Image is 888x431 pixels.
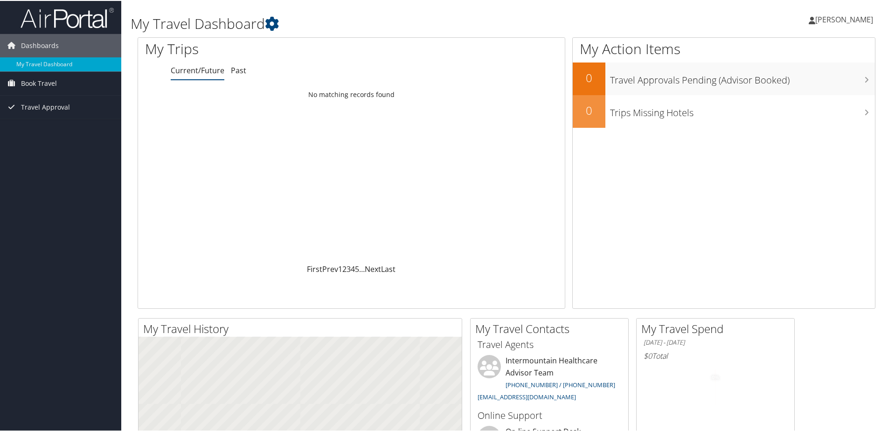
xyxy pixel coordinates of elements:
[145,38,380,58] h1: My Trips
[815,14,873,24] span: [PERSON_NAME]
[478,408,621,421] h3: Online Support
[21,71,57,94] span: Book Travel
[478,337,621,350] h3: Travel Agents
[351,263,355,273] a: 4
[641,320,794,336] h2: My Travel Spend
[475,320,628,336] h2: My Travel Contacts
[171,64,224,75] a: Current/Future
[347,263,351,273] a: 3
[365,263,381,273] a: Next
[143,320,462,336] h2: My Travel History
[355,263,359,273] a: 5
[478,392,576,400] a: [EMAIL_ADDRESS][DOMAIN_NAME]
[342,263,347,273] a: 2
[21,6,114,28] img: airportal-logo.png
[610,101,875,118] h3: Trips Missing Hotels
[573,69,605,85] h2: 0
[610,68,875,86] h3: Travel Approvals Pending (Advisor Booked)
[644,350,652,360] span: $0
[21,33,59,56] span: Dashboards
[712,374,719,380] tspan: 0%
[573,38,875,58] h1: My Action Items
[644,337,787,346] h6: [DATE] - [DATE]
[307,263,322,273] a: First
[573,94,875,127] a: 0Trips Missing Hotels
[138,85,565,102] td: No matching records found
[381,263,395,273] a: Last
[506,380,615,388] a: [PHONE_NUMBER] / [PHONE_NUMBER]
[473,354,626,404] li: Intermountain Healthcare Advisor Team
[809,5,882,33] a: [PERSON_NAME]
[359,263,365,273] span: …
[338,263,342,273] a: 1
[21,95,70,118] span: Travel Approval
[231,64,246,75] a: Past
[644,350,787,360] h6: Total
[131,13,632,33] h1: My Travel Dashboard
[573,102,605,118] h2: 0
[322,263,338,273] a: Prev
[573,62,875,94] a: 0Travel Approvals Pending (Advisor Booked)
